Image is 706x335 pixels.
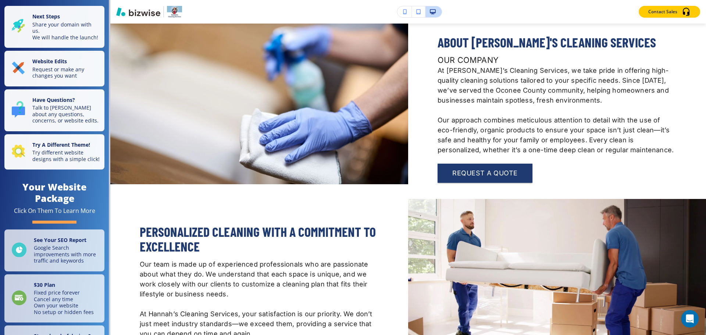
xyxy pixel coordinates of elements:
p: Our approach combines meticulous attention to detail with the use of eco-friendly, organic produc... [438,115,677,155]
button: Next StepsShare your domain with us.We will handle the launch! [4,6,104,48]
span: OUR COMPANY [438,55,499,65]
strong: $ 30 Plan [34,281,55,288]
strong: Next Steps [32,13,60,20]
strong: See Your SEO Report [34,236,86,243]
p: Share your domain with us. We will handle the launch! [32,21,100,41]
p: At [PERSON_NAME]’s Cleaning Services, we take pride in offering high-quality cleaning solutions t... [438,65,677,105]
a: $30 PlanFixed price foreverCancel any timeOwn your websiteNo setup or hidden fees [4,274,104,323]
p: Fixed price forever Cancel any time Own your website No setup or hidden fees [34,289,94,315]
button: Contact Sales [639,6,700,18]
iframe: Intercom live chat [681,310,699,328]
strong: Try A Different Theme! [32,141,90,148]
p: ABOUT [PERSON_NAME]'S CLEANING SERVICES [438,35,677,50]
p: Google Search improvements with more traffic and keywords [34,245,100,264]
a: REQUEST A QUOTE [438,164,532,183]
h4: Your Website Package [4,181,104,204]
p: Our team is made up of experienced professionals who are passionate about what they do. We unders... [140,259,379,299]
p: PERSONALIZED CLEANING WITH A COMMITMENT TO EXCELLENCE [140,224,379,253]
p: Contact Sales [648,8,677,15]
button: Website EditsRequest or make any changes you want [4,51,104,86]
div: Click On Them To Learn More [14,207,95,215]
img: Bizwise Logo [116,7,160,16]
button: Try A Different Theme!Try different website designs with a simple click! [4,134,104,170]
p: Try different website designs with a simple click! [32,149,100,162]
button: Have Questions?Talk to [PERSON_NAME] about any questions, concerns, or website edits. [4,89,104,131]
p: Request or make any changes you want [32,66,100,79]
strong: Website Edits [32,58,67,65]
img: <p>ABOUT HANNAH'S CLEANING SERVICES</p> [110,19,408,184]
img: Your Logo [167,6,182,18]
strong: Have Questions? [32,96,75,103]
p: Talk to [PERSON_NAME] about any questions, concerns, or website edits. [32,104,100,124]
a: See Your SEO ReportGoogle Search improvements with more traffic and keywords [4,229,104,271]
